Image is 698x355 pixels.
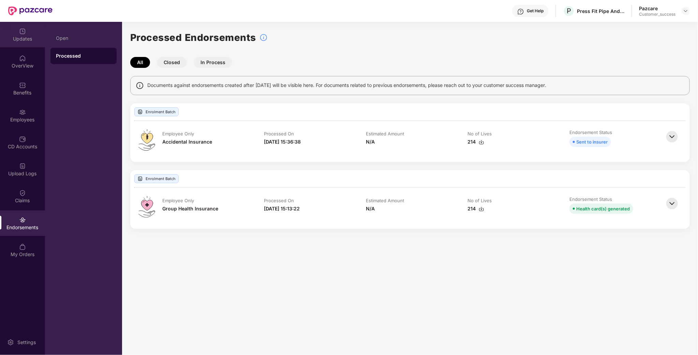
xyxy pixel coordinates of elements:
div: 214 [468,205,484,212]
img: svg+xml;base64,PHN2ZyBpZD0iQmFjay0zMngzMiIgeG1sbnM9Imh0dHA6Ly93d3cudzMub3JnLzIwMDAvc3ZnIiB3aWR0aD... [665,129,680,144]
div: Processed On [264,197,294,204]
div: Health card(s) generated [576,205,630,212]
div: Open [56,35,111,41]
div: Processed [56,53,111,59]
img: svg+xml;base64,PHN2ZyBpZD0iRG93bmxvYWQtMzJ4MzIiIHhtbG5zPSJodHRwOi8vd3d3LnczLm9yZy8yMDAwL3N2ZyIgd2... [479,206,484,212]
img: svg+xml;base64,PHN2ZyBpZD0iSG9tZSIgeG1sbnM9Imh0dHA6Ly93d3cudzMub3JnLzIwMDAvc3ZnIiB3aWR0aD0iMjAiIG... [19,55,26,62]
div: No of Lives [468,197,492,204]
img: svg+xml;base64,PHN2ZyBpZD0iQ2xhaW0iIHhtbG5zPSJodHRwOi8vd3d3LnczLm9yZy8yMDAwL3N2ZyIgd2lkdGg9IjIwIi... [19,190,26,196]
img: svg+xml;base64,PHN2ZyBpZD0iU2V0dGluZy0yMHgyMCIgeG1sbnM9Imh0dHA6Ly93d3cudzMub3JnLzIwMDAvc3ZnIiB3aW... [7,339,14,346]
img: svg+xml;base64,PHN2ZyBpZD0iVXBsb2FkX0xvZ3MiIGRhdGEtbmFtZT0iVXBsb2FkIExvZ3MiIHhtbG5zPSJodHRwOi8vd3... [137,109,143,115]
img: svg+xml;base64,PHN2ZyBpZD0iRW1wbG95ZWVzIiB4bWxucz0iaHR0cDovL3d3dy53My5vcmcvMjAwMC9zdmciIHdpZHRoPS... [19,109,26,116]
img: svg+xml;base64,PHN2ZyBpZD0iTXlfT3JkZXJzIiBkYXRhLW5hbWU9Ik15IE9yZGVycyIgeG1sbnM9Imh0dHA6Ly93d3cudz... [19,243,26,250]
div: Endorsement Status [569,129,612,135]
div: Group Health Insurance [162,205,218,212]
div: Employee Only [162,197,194,204]
div: Accidental Insurance [162,138,212,146]
img: svg+xml;base64,PHN2ZyBpZD0iQmFjay0zMngzMiIgeG1sbnM9Imh0dHA6Ly93d3cudzMub3JnLzIwMDAvc3ZnIiB3aWR0aD... [665,196,680,211]
img: svg+xml;base64,PHN2ZyBpZD0iSW5mbyIgeG1sbnM9Imh0dHA6Ly93d3cudzMub3JnLzIwMDAvc3ZnIiB3aWR0aD0iMTQiIG... [136,82,144,90]
div: Endorsement Status [569,196,612,202]
div: Customer_success [639,12,675,17]
div: Settings [15,339,38,346]
img: svg+xml;base64,PHN2ZyBpZD0iSW5mb18tXzMyeDMyIiBkYXRhLW5hbWU9IkluZm8gLSAzMngzMiIgeG1sbnM9Imh0dHA6Ly... [259,33,268,42]
img: svg+xml;base64,PHN2ZyBpZD0iRG93bmxvYWQtMzJ4MzIiIHhtbG5zPSJodHRwOi8vd3d3LnczLm9yZy8yMDAwL3N2ZyIgd2... [479,139,484,145]
img: svg+xml;base64,PHN2ZyB4bWxucz0iaHR0cDovL3d3dy53My5vcmcvMjAwMC9zdmciIHdpZHRoPSI0OS4zMiIgaGVpZ2h0PS... [138,129,155,151]
div: 214 [468,138,484,146]
div: N/A [366,138,375,146]
div: Estimated Amount [366,197,404,204]
img: svg+xml;base64,PHN2ZyBpZD0iVXBkYXRlZCIgeG1sbnM9Imh0dHA6Ly93d3cudzMub3JnLzIwMDAvc3ZnIiB3aWR0aD0iMj... [19,28,26,35]
div: [DATE] 15:36:38 [264,138,301,146]
img: svg+xml;base64,PHN2ZyBpZD0iRW5kb3JzZW1lbnRzIiB4bWxucz0iaHR0cDovL3d3dy53My5vcmcvMjAwMC9zdmciIHdpZH... [19,217,26,223]
span: P [567,7,571,15]
div: Press Fit Pipe And Profile [577,8,625,14]
button: All [130,57,150,68]
img: svg+xml;base64,PHN2ZyBpZD0iQmVuZWZpdHMiIHhtbG5zPSJodHRwOi8vd3d3LnczLm9yZy8yMDAwL3N2ZyIgd2lkdGg9Ij... [19,82,26,89]
div: Enrolment Batch [134,174,179,183]
img: svg+xml;base64,PHN2ZyBpZD0iRHJvcGRvd24tMzJ4MzIiIHhtbG5zPSJodHRwOi8vd3d3LnczLm9yZy8yMDAwL3N2ZyIgd2... [683,8,688,14]
div: Employee Only [162,131,194,137]
button: Closed [157,57,187,68]
div: Pazcare [639,5,675,12]
h1: Processed Endorsements [130,30,256,45]
div: Sent to insurer [576,138,608,146]
div: Get Help [527,8,544,14]
button: In Process [194,57,232,68]
span: Documents against endorsements created after [DATE] will be visible here. For documents related t... [147,82,546,89]
img: svg+xml;base64,PHN2ZyBpZD0iSGVscC0zMngzMiIgeG1sbnM9Imh0dHA6Ly93d3cudzMub3JnLzIwMDAvc3ZnIiB3aWR0aD... [517,8,524,15]
img: svg+xml;base64,PHN2ZyBpZD0iQ0RfQWNjb3VudHMiIGRhdGEtbmFtZT0iQ0QgQWNjb3VudHMiIHhtbG5zPSJodHRwOi8vd3... [19,136,26,143]
div: [DATE] 15:13:22 [264,205,300,212]
div: Estimated Amount [366,131,404,137]
div: Processed On [264,131,294,137]
img: svg+xml;base64,PHN2ZyB4bWxucz0iaHR0cDovL3d3dy53My5vcmcvMjAwMC9zdmciIHdpZHRoPSI0OS4zMiIgaGVpZ2h0PS... [138,196,155,218]
div: Enrolment Batch [134,107,179,116]
img: svg+xml;base64,PHN2ZyBpZD0iVXBsb2FkX0xvZ3MiIGRhdGEtbmFtZT0iVXBsb2FkIExvZ3MiIHhtbG5zPSJodHRwOi8vd3... [137,176,143,181]
div: No of Lives [468,131,492,137]
div: N/A [366,205,375,212]
img: svg+xml;base64,PHN2ZyBpZD0iVXBsb2FkX0xvZ3MiIGRhdGEtbmFtZT0iVXBsb2FkIExvZ3MiIHhtbG5zPSJodHRwOi8vd3... [19,163,26,169]
img: New Pazcare Logo [8,6,53,15]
